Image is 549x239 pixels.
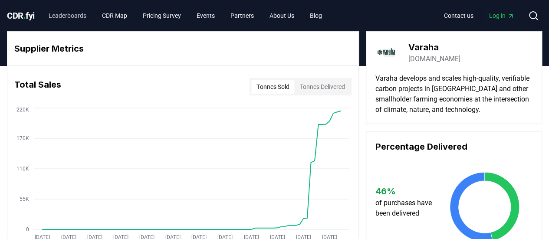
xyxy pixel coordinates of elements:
[263,8,301,23] a: About Us
[16,166,29,172] tspan: 110K
[375,73,533,115] p: Varaha develops and scales high-quality, verifiable carbon projects in [GEOGRAPHIC_DATA] and othe...
[26,226,29,232] tspan: 0
[136,8,188,23] a: Pricing Survey
[23,10,26,21] span: .
[375,198,437,219] p: of purchases have been delivered
[14,42,352,55] h3: Supplier Metrics
[408,41,460,54] h3: Varaha
[303,8,329,23] a: Blog
[294,80,350,94] button: Tonnes Delivered
[95,8,134,23] a: CDR Map
[375,140,533,153] h3: Percentage Delivered
[20,196,29,202] tspan: 55K
[7,10,35,22] a: CDR.fyi
[224,8,261,23] a: Partners
[7,10,35,21] span: CDR fyi
[42,8,93,23] a: Leaderboards
[482,8,521,23] a: Log in
[489,11,514,20] span: Log in
[14,78,61,95] h3: Total Sales
[251,80,294,94] button: Tonnes Sold
[375,185,437,198] h3: 46 %
[190,8,222,23] a: Events
[408,54,460,64] a: [DOMAIN_NAME]
[437,8,480,23] a: Contact us
[42,8,329,23] nav: Main
[16,135,29,141] tspan: 170K
[375,40,399,65] img: Varaha-logo
[16,107,29,113] tspan: 220K
[437,8,521,23] nav: Main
